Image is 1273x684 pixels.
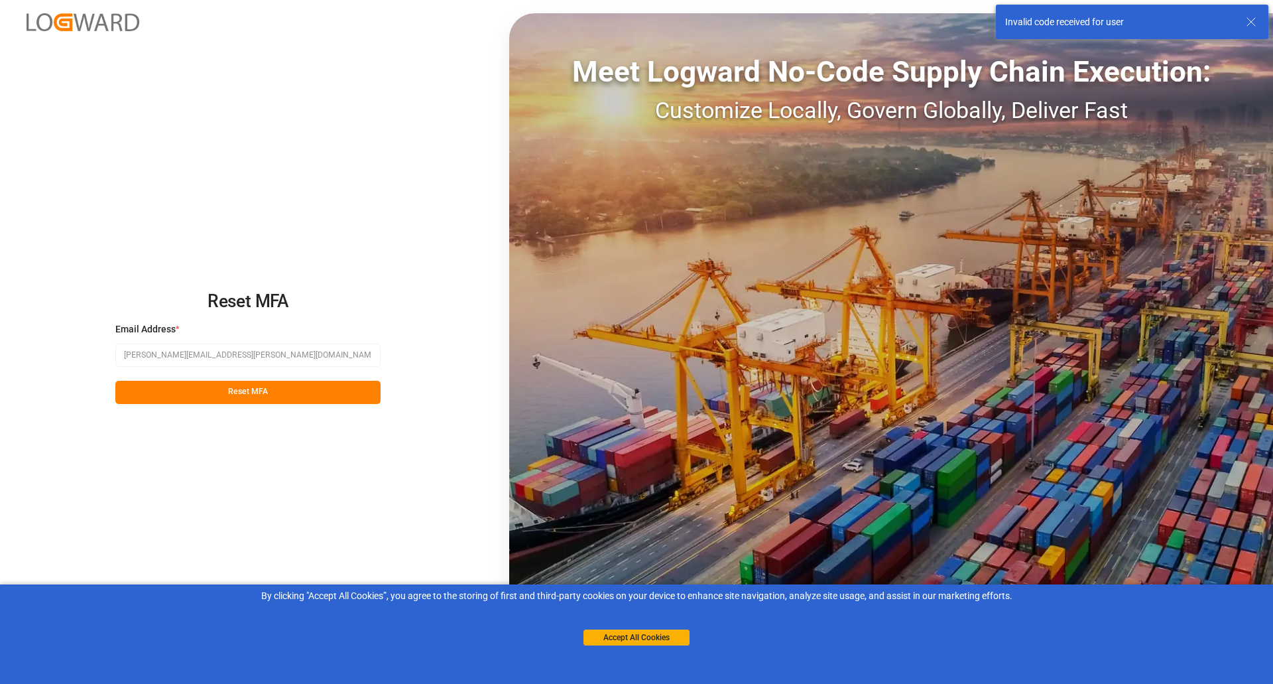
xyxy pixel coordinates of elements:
div: Invalid code received for user [1005,15,1233,29]
div: Customize Locally, Govern Globally, Deliver Fast [509,94,1273,127]
button: Reset MFA [115,381,381,404]
div: Meet Logward No-Code Supply Chain Execution: [509,50,1273,94]
button: Accept All Cookies [583,630,690,646]
img: Logward_new_orange.png [27,13,139,31]
div: By clicking "Accept All Cookies”, you agree to the storing of first and third-party cookies on yo... [9,589,1264,603]
span: Email Address [115,322,176,336]
h2: Reset MFA [115,281,381,323]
